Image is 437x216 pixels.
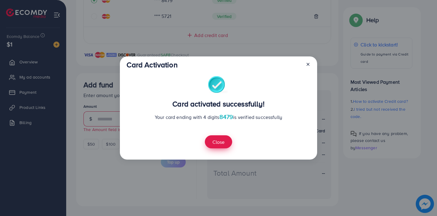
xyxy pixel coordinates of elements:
[219,112,233,121] span: 8479
[208,76,229,95] img: success
[127,113,310,121] p: Your card ending with 4 digits is verified successfully
[205,135,232,148] button: Close
[127,60,177,69] h3: Card Activation
[127,100,310,108] h3: Card activated successfully!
